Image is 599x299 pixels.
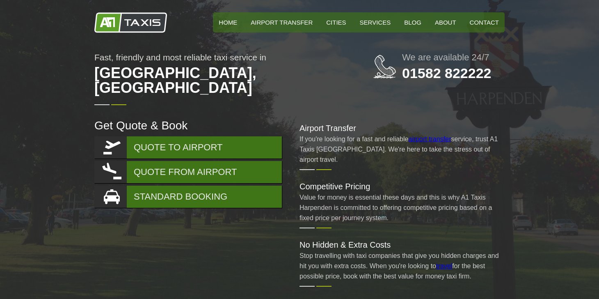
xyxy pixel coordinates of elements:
a: Cities [320,12,352,32]
a: airport transfer [408,136,451,143]
a: STANDARD BOOKING [94,186,282,208]
a: 01582 822222 [402,65,491,81]
a: QUOTE TO AIRPORT [94,136,282,159]
a: About [429,12,462,32]
a: travel [436,262,452,269]
a: Contact [464,12,505,32]
a: Blog [398,12,427,32]
p: Stop travelling with taxi companies that give you hidden charges and hit you with extra costs. Wh... [299,251,505,281]
h2: No Hidden & Extra Costs [299,241,505,249]
img: A1 Taxis [94,12,167,33]
p: If you're looking for a fast and reliable service, trust A1 Taxis [GEOGRAPHIC_DATA]. We're here t... [299,134,505,165]
a: QUOTE FROM AIRPORT [94,161,282,183]
h1: Fast, friendly and most reliable taxi service in [94,53,341,99]
h2: We are available 24/7 [402,53,505,62]
p: Value for money is essential these days and this is why A1 Taxis Harpenden is committed to offeri... [299,192,505,223]
h2: Competitive Pricing [299,182,505,191]
a: Airport Transfer [245,12,318,32]
h2: Get Quote & Book [94,120,283,131]
span: [GEOGRAPHIC_DATA], [GEOGRAPHIC_DATA] [94,62,341,99]
h2: Airport Transfer [299,124,505,132]
a: Services [354,12,397,32]
a: HOME [213,12,243,32]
